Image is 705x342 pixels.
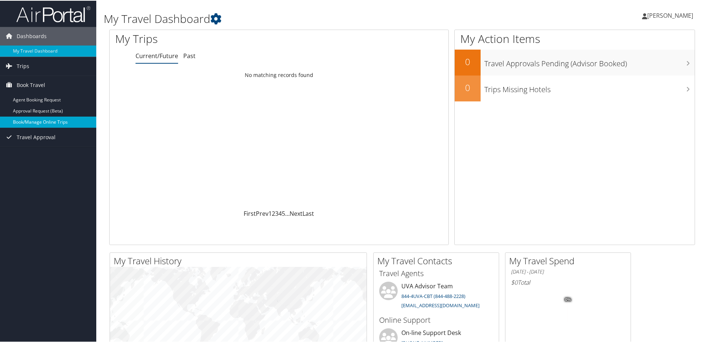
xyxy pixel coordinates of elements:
[455,75,695,101] a: 0Trips Missing Hotels
[282,209,285,217] a: 5
[17,56,29,75] span: Trips
[379,268,493,278] h3: Travel Agents
[455,49,695,75] a: 0Travel Approvals Pending (Advisor Booked)
[455,30,695,46] h1: My Action Items
[272,209,275,217] a: 2
[455,81,481,93] h2: 0
[565,297,571,301] tspan: 0%
[104,10,502,26] h1: My Travel Dashboard
[275,209,278,217] a: 3
[511,268,625,275] h6: [DATE] - [DATE]
[256,209,268,217] a: Prev
[17,26,47,45] span: Dashboards
[401,301,480,308] a: [EMAIL_ADDRESS][DOMAIN_NAME]
[244,209,256,217] a: First
[268,209,272,217] a: 1
[17,127,56,146] span: Travel Approval
[278,209,282,217] a: 4
[17,75,45,94] span: Book Travel
[379,314,493,325] h3: Online Support
[647,11,693,19] span: [PERSON_NAME]
[290,209,303,217] a: Next
[509,254,631,266] h2: My Travel Spend
[110,68,448,81] td: No matching records found
[484,54,695,68] h3: Travel Approvals Pending (Advisor Booked)
[285,209,290,217] span: …
[115,30,302,46] h1: My Trips
[401,292,465,299] a: 844-4UVA-CBT (844-488-2228)
[114,254,367,266] h2: My Travel History
[484,80,695,94] h3: Trips Missing Hotels
[375,281,497,311] li: UVA Advisor Team
[303,209,314,217] a: Last
[136,51,178,59] a: Current/Future
[455,55,481,67] h2: 0
[642,4,701,26] a: [PERSON_NAME]
[377,254,499,266] h2: My Travel Contacts
[511,278,625,286] h6: Total
[511,278,518,286] span: $0
[16,5,90,22] img: airportal-logo.png
[183,51,196,59] a: Past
